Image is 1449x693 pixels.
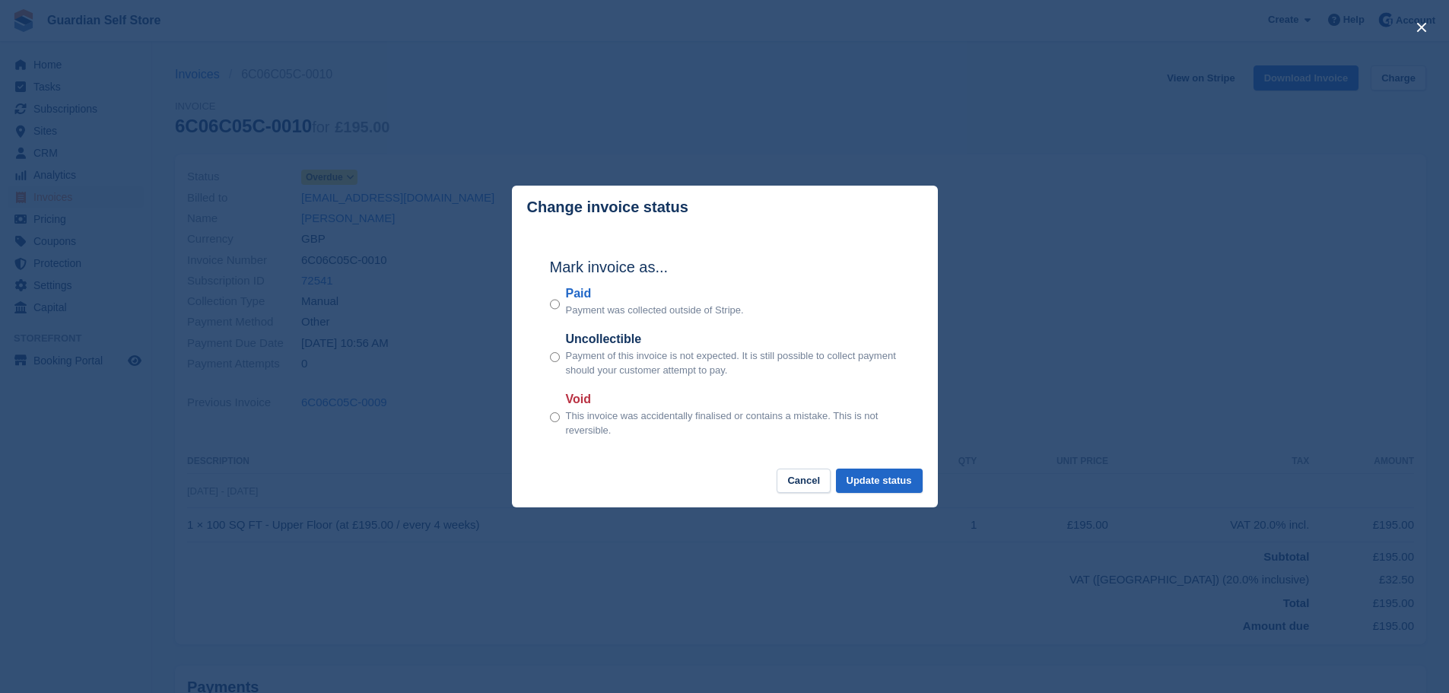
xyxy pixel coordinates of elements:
[527,199,688,216] p: Change invoice status
[566,348,900,378] p: Payment of this invoice is not expected. It is still possible to collect payment should your cust...
[566,330,900,348] label: Uncollectible
[566,285,744,303] label: Paid
[566,390,900,408] label: Void
[836,469,923,494] button: Update status
[566,408,900,438] p: This invoice was accidentally finalised or contains a mistake. This is not reversible.
[566,303,744,318] p: Payment was collected outside of Stripe.
[1409,15,1434,40] button: close
[550,256,900,278] h2: Mark invoice as...
[777,469,831,494] button: Cancel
